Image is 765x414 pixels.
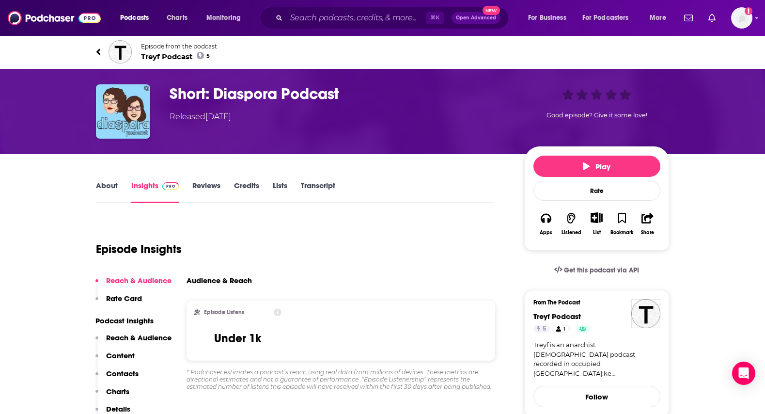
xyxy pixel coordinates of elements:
[562,230,581,236] div: Listened
[533,325,550,333] a: 5
[680,10,697,26] a: Show notifications dropdown
[731,7,752,29] span: Logged in as LornaG
[141,43,217,50] span: Episode from the podcast
[273,181,287,203] a: Lists
[533,156,660,177] button: Play
[610,230,633,236] div: Bookmark
[452,12,500,24] button: Open AdvancedNew
[483,6,500,15] span: New
[170,84,509,103] h3: Short: Diaspora Podcast
[540,230,552,236] div: Apps
[731,7,752,29] img: User Profile
[131,181,179,203] a: InsightsPodchaser Pro
[96,40,670,64] a: Treyf PodcastEpisode from the podcastTreyf Podcast5
[95,294,142,312] button: Rate Card
[96,84,150,139] img: Short: Diaspora Podcast
[745,7,752,15] svg: Add a profile image
[141,52,217,61] span: Treyf Podcast
[106,276,172,285] p: Reach & Audience
[95,333,172,351] button: Reach & Audience
[643,10,678,26] button: open menu
[731,7,752,29] button: Show profile menu
[564,266,639,274] span: Get this podcast via API
[106,369,139,378] p: Contacts
[192,181,220,203] a: Reviews
[106,333,172,342] p: Reach & Audience
[286,10,426,26] input: Search podcasts, credits, & more...
[106,351,135,360] p: Content
[109,40,132,64] img: Treyf Podcast
[732,362,755,385] div: Open Intercom Messenger
[533,206,559,241] button: Apps
[609,206,635,241] button: Bookmark
[584,206,609,241] div: Show More ButtonList
[200,10,253,26] button: open menu
[170,111,231,123] div: Released [DATE]
[95,387,129,405] button: Charts
[533,312,581,321] a: Treyf Podcast
[162,182,179,190] img: Podchaser Pro
[593,229,601,236] div: List
[533,299,653,306] h3: From The Podcast
[214,331,261,346] h3: Under 1k
[631,299,660,328] img: Treyf Podcast
[160,10,193,26] a: Charts
[204,309,244,316] h2: Episode Listens
[96,181,118,203] a: About
[106,294,142,303] p: Rate Card
[301,181,335,203] a: Transcript
[8,9,101,27] img: Podchaser - Follow, Share and Rate Podcasts
[650,11,666,25] span: More
[187,368,496,390] div: * Podchaser estimates a podcast’s reach using real data from millions of devices. These metrics a...
[234,181,259,203] a: Credits
[95,369,139,387] button: Contacts
[95,276,172,294] button: Reach & Audience
[533,181,660,201] div: Rate
[543,324,546,334] span: 5
[206,54,210,58] span: 5
[187,276,252,285] h3: Audience & Reach
[96,242,182,256] h1: Episode Insights
[533,340,660,378] a: Treyf is an anarchist [DEMOGRAPHIC_DATA] podcast recorded in occupied [GEOGRAPHIC_DATA]:ke ([GEOG...
[582,11,629,25] span: For Podcasters
[563,324,565,334] span: 1
[426,12,444,24] span: ⌘ K
[552,325,569,333] a: 1
[559,206,584,241] button: Listened
[546,258,647,282] a: Get this podcast via API
[167,11,187,25] span: Charts
[641,230,654,236] div: Share
[106,404,130,414] p: Details
[456,16,496,20] span: Open Advanced
[95,351,135,369] button: Content
[704,10,719,26] a: Show notifications dropdown
[269,7,518,29] div: Search podcasts, credits, & more...
[583,162,610,171] span: Play
[113,10,161,26] button: open menu
[206,11,241,25] span: Monitoring
[533,386,660,407] button: Follow
[546,111,647,119] span: Good episode? Give it some love!
[635,206,660,241] button: Share
[587,212,607,223] button: Show More Button
[576,10,643,26] button: open menu
[528,11,566,25] span: For Business
[95,316,172,325] p: Podcast Insights
[106,387,129,396] p: Charts
[521,10,578,26] button: open menu
[120,11,149,25] span: Podcasts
